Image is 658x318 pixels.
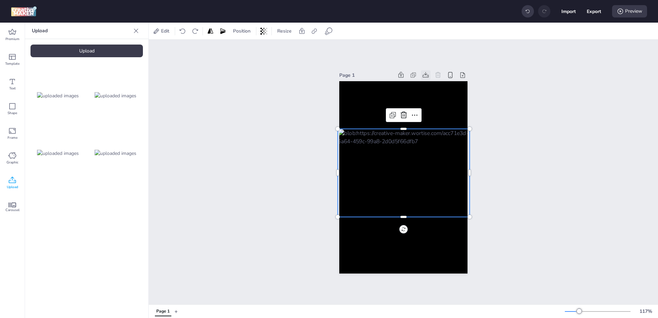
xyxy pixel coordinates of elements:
span: Frame [8,135,17,140]
span: Carousel [5,207,20,213]
div: Upload [31,45,143,57]
img: uploaded images [95,150,136,157]
div: Page 1 [339,72,393,79]
button: + [174,305,178,317]
img: uploaded images [37,92,79,99]
span: Position [232,27,252,35]
div: Preview [612,5,647,17]
span: Template [5,61,20,66]
span: Shape [8,110,17,116]
img: uploaded images [37,150,79,157]
div: Tabs [151,305,174,317]
img: logo Creative Maker [11,6,37,16]
span: Upload [7,184,18,190]
span: Text [9,86,16,91]
button: Export [587,4,601,19]
button: Import [561,4,576,19]
span: Premium [5,36,20,42]
span: Edit [160,27,171,35]
span: Graphic [7,160,19,165]
img: uploaded images [95,92,136,99]
div: 117 % [637,308,654,315]
p: Upload [32,23,131,39]
div: Page 1 [156,308,170,315]
span: Resize [276,27,293,35]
